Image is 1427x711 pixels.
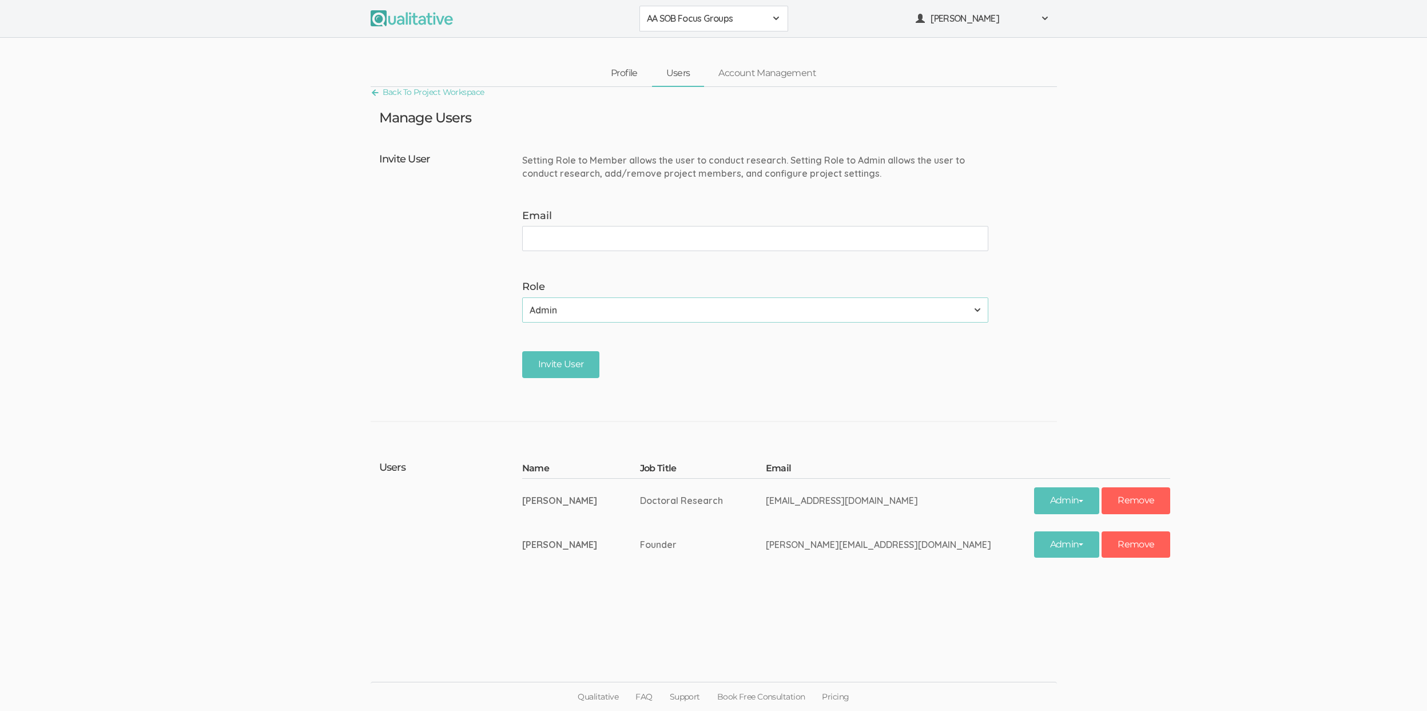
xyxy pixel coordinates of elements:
[908,6,1057,31] button: [PERSON_NAME]
[640,478,766,522] td: Doctoral Research
[766,462,1034,478] th: Email
[652,61,705,86] a: Users
[1102,531,1170,558] button: Remove
[640,523,766,567] td: Founder
[379,154,522,381] h4: Invite User
[522,351,600,378] input: Invite User
[647,12,766,25] span: AA SOB Focus Groups
[661,682,709,711] a: Support
[597,61,652,86] a: Profile
[1102,487,1170,514] button: Remove
[371,85,484,100] a: Back To Project Workspace
[522,462,640,478] th: Name
[522,280,988,295] label: Role
[766,523,1034,567] td: [PERSON_NAME][EMAIL_ADDRESS][DOMAIN_NAME]
[704,61,830,86] a: Account Management
[522,523,640,567] td: [PERSON_NAME]
[813,682,857,711] a: Pricing
[709,682,814,711] a: Book Free Consultation
[522,209,988,224] label: Email
[522,154,997,180] div: Setting Role to Member allows the user to conduct research. Setting Role to Admin allows the user...
[639,6,788,31] button: AA SOB Focus Groups
[569,682,627,711] a: Qualitative
[640,462,766,478] th: Job Title
[379,462,522,573] h4: Users
[627,682,661,711] a: FAQ
[379,110,471,125] h3: Manage Users
[522,478,640,522] td: [PERSON_NAME]
[371,10,453,26] img: Qualitative
[931,12,1034,25] span: [PERSON_NAME]
[1034,531,1100,558] button: Admin
[1034,487,1100,514] button: Admin
[766,478,1034,522] td: [EMAIL_ADDRESS][DOMAIN_NAME]
[1370,656,1427,711] iframe: Chat Widget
